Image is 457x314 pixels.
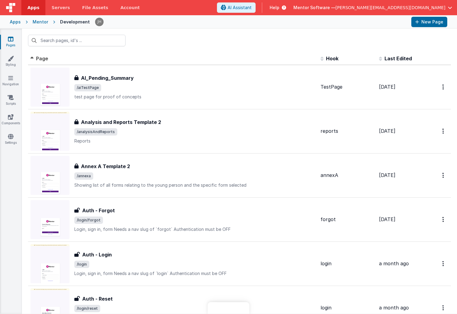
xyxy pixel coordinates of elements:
[439,169,448,182] button: Options
[74,138,316,144] p: Reports
[384,55,412,62] span: Last Edited
[321,83,374,90] div: TestPage
[326,55,338,62] span: Hook
[95,18,104,26] img: c2badad8aad3a9dfc60afe8632b41ba8
[74,226,316,232] p: Login, sign in, form Needs a nav slug of `forgot` Authentication must be OFF
[51,5,70,11] span: Servers
[293,5,452,11] button: Mentor Software — [PERSON_NAME][EMAIL_ADDRESS][DOMAIN_NAME]
[74,128,117,136] span: /analysisAndReports
[82,207,115,214] h3: Auth - Forgot
[74,270,316,277] p: Login, sign in, form Needs a nav slug of `login` Authentication must be OFF
[379,128,395,134] span: [DATE]
[270,5,279,11] span: Help
[217,2,256,13] button: AI Assistant
[439,125,448,137] button: Options
[82,5,108,11] span: File Assets
[411,17,447,27] button: New Page
[74,94,316,100] p: test page for proof of concepts
[321,172,374,179] div: annexA
[379,260,409,266] span: a month ago
[439,81,448,93] button: Options
[60,19,90,25] div: Development
[36,55,48,62] span: Page
[82,295,113,302] h3: Auth - Reset
[74,305,100,312] span: /login/reset
[379,305,409,311] span: a month ago
[81,163,130,170] h3: Annex A Template 2
[379,216,395,222] span: [DATE]
[74,261,89,268] span: /login
[321,260,374,267] div: login
[33,19,48,25] div: Mentor
[321,216,374,223] div: forgot
[74,172,93,180] span: /annexa
[81,118,161,126] h3: Analysis and Reports Template 2
[439,213,448,226] button: Options
[293,5,335,11] span: Mentor Software —
[74,84,101,91] span: /aiTestPage
[74,217,103,224] span: /login/forgot
[228,5,252,11] span: AI Assistant
[321,304,374,311] div: login
[82,251,112,258] h3: Auth - Login
[439,302,448,314] button: Options
[321,128,374,135] div: reports
[379,84,395,90] span: [DATE]
[81,74,134,82] h3: AI_Pending_Summary
[379,172,395,178] span: [DATE]
[27,5,39,11] span: Apps
[335,5,445,11] span: [PERSON_NAME][EMAIL_ADDRESS][DOMAIN_NAME]
[28,35,126,46] input: Search pages, id's ...
[10,19,21,25] div: Apps
[439,257,448,270] button: Options
[74,182,316,188] p: Showing list of all forms relating to the young person and the specific form selected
